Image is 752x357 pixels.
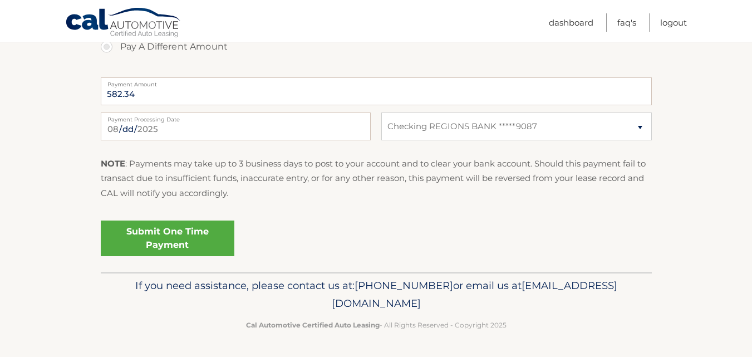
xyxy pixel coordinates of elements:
label: Payment Processing Date [101,113,371,121]
a: Logout [660,13,687,32]
a: Submit One Time Payment [101,221,234,256]
p: : Payments may take up to 3 business days to post to your account and to clear your bank account.... [101,157,652,200]
a: Dashboard [549,13,593,32]
a: Cal Automotive [65,7,182,40]
p: If you need assistance, please contact us at: or email us at [108,277,645,312]
label: Payment Amount [101,77,652,86]
input: Payment Date [101,113,371,140]
a: FAQ's [617,13,636,32]
span: [PHONE_NUMBER] [355,279,453,292]
p: - All Rights Reserved - Copyright 2025 [108,319,645,331]
label: Pay A Different Amount [101,36,652,58]
strong: NOTE [101,158,125,169]
strong: Cal Automotive Certified Auto Leasing [246,321,380,329]
input: Payment Amount [101,77,652,105]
